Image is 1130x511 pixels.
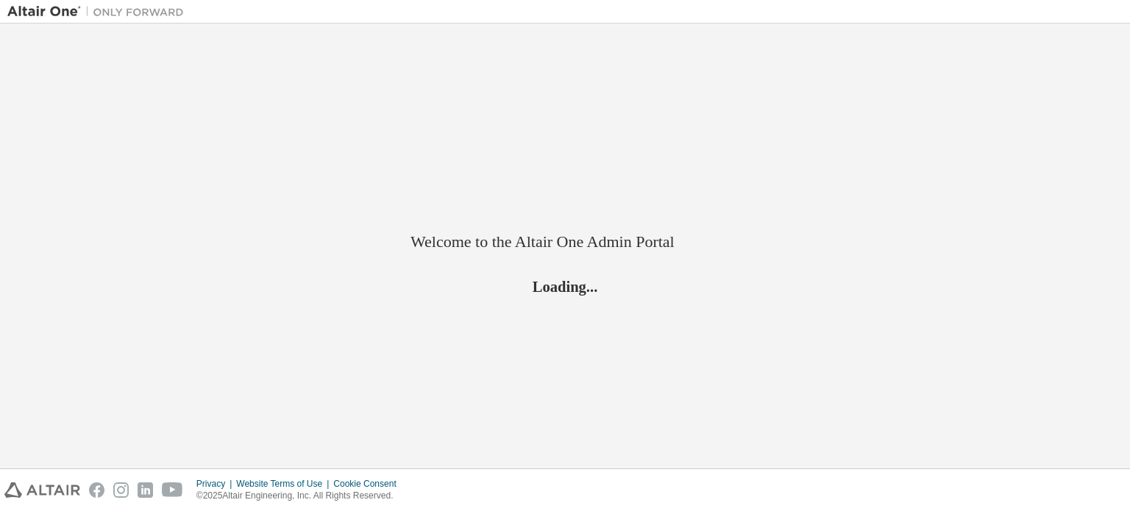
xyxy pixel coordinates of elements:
h2: Welcome to the Altair One Admin Portal [411,232,719,252]
img: linkedin.svg [138,482,153,498]
img: altair_logo.svg [4,482,80,498]
h2: Loading... [411,276,719,296]
div: Website Terms of Use [236,478,333,490]
img: Altair One [7,4,191,19]
div: Privacy [196,478,236,490]
p: © 2025 Altair Engineering, Inc. All Rights Reserved. [196,490,405,502]
img: youtube.svg [162,482,183,498]
img: facebook.svg [89,482,104,498]
img: instagram.svg [113,482,129,498]
div: Cookie Consent [333,478,405,490]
